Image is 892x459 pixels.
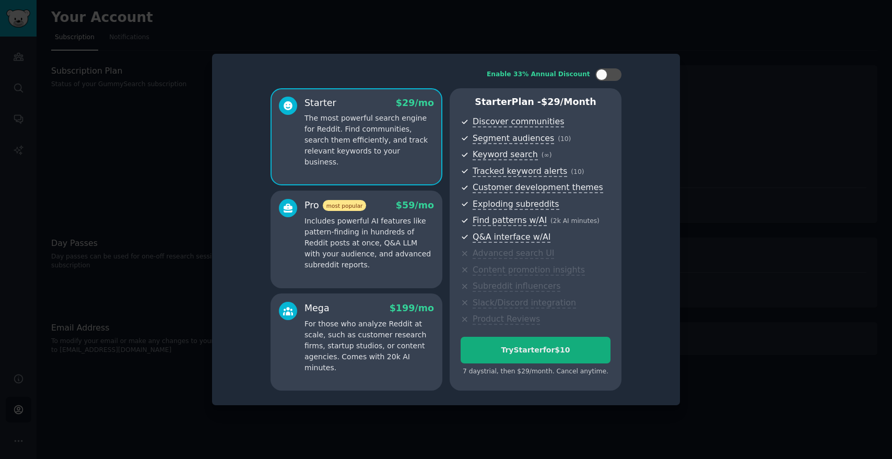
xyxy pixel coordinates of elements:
[390,303,434,313] span: $ 199 /mo
[473,248,554,259] span: Advanced search UI
[396,98,434,108] span: $ 29 /mo
[461,367,611,376] div: 7 days trial, then $ 29 /month . Cancel anytime.
[304,319,434,373] p: For those who analyze Reddit at scale, such as customer research firms, startup studios, or conte...
[558,135,571,143] span: ( 10 )
[542,151,552,159] span: ( ∞ )
[473,199,559,210] span: Exploding subreddits
[304,302,330,315] div: Mega
[473,133,554,144] span: Segment audiences
[473,166,567,177] span: Tracked keyword alerts
[473,281,560,292] span: Subreddit influencers
[473,215,547,226] span: Find patterns w/AI
[461,345,610,356] div: Try Starter for $10
[473,314,540,325] span: Product Reviews
[473,265,585,276] span: Content promotion insights
[304,216,434,270] p: Includes powerful AI features like pattern-finding in hundreds of Reddit posts at once, Q&A LLM w...
[550,217,600,225] span: ( 2k AI minutes )
[323,200,367,211] span: most popular
[541,97,596,107] span: $ 29 /month
[487,70,590,79] div: Enable 33% Annual Discount
[304,113,434,168] p: The most powerful search engine for Reddit. Find communities, search them efficiently, and track ...
[473,149,538,160] span: Keyword search
[304,199,366,212] div: Pro
[571,168,584,175] span: ( 10 )
[461,337,611,363] button: TryStarterfor$10
[473,116,564,127] span: Discover communities
[473,182,603,193] span: Customer development themes
[304,97,336,110] div: Starter
[461,96,611,109] p: Starter Plan -
[473,232,550,243] span: Q&A interface w/AI
[396,200,434,210] span: $ 59 /mo
[473,298,576,309] span: Slack/Discord integration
